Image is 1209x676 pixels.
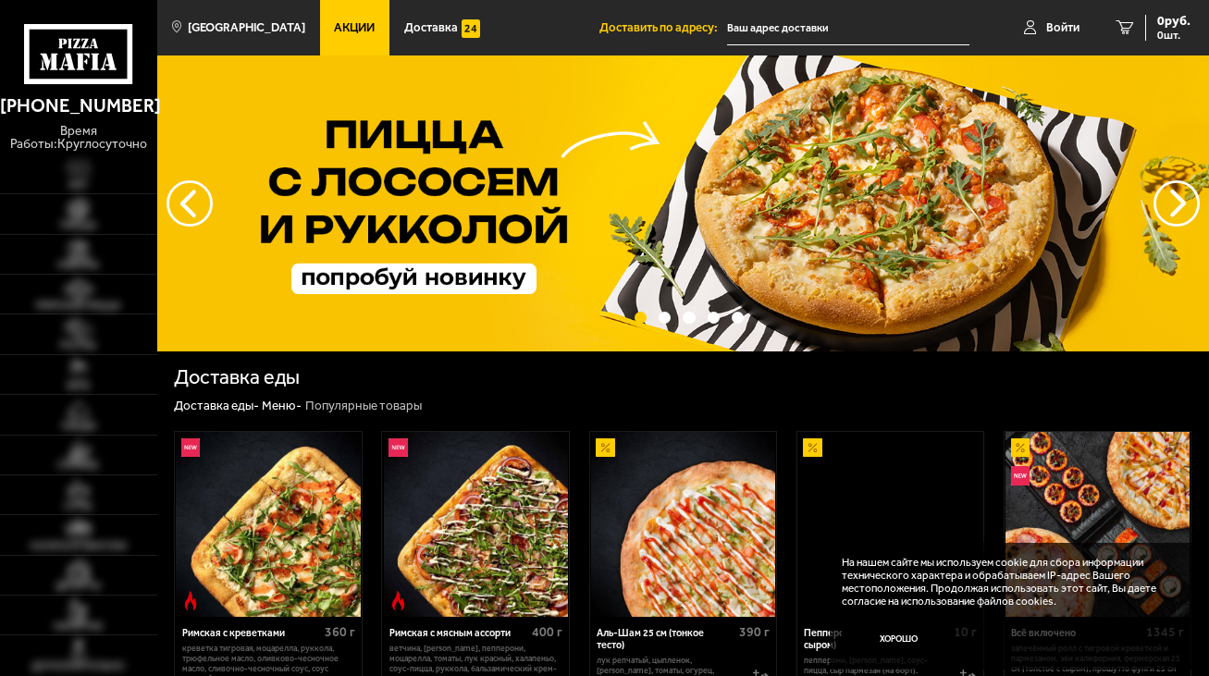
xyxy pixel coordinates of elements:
[389,438,407,457] img: Новинка
[175,432,362,616] a: НовинкаОстрое блюдоРимская с креветками
[1011,438,1030,457] img: Акционный
[389,627,527,639] div: Римская с мясным ассорти
[708,312,720,324] button: точки переключения
[739,624,770,640] span: 390 г
[683,312,695,324] button: точки переключения
[188,21,305,33] span: [GEOGRAPHIC_DATA]
[803,438,821,457] img: Акционный
[389,591,407,609] img: Острое блюдо
[262,398,302,412] a: Меню-
[462,19,480,38] img: 15daf4d41897b9f0e9f617042186c801.svg
[334,21,375,33] span: Акции
[404,21,458,33] span: Доставка
[1157,15,1190,28] span: 0 руб.
[659,312,671,324] button: точки переключения
[181,438,200,457] img: Новинка
[1011,466,1030,485] img: Новинка
[804,656,947,676] p: пепперони, [PERSON_NAME], соус-пицца, сыр пармезан (на борт).
[1005,432,1191,616] a: АкционныйНовинкаВсё включено
[596,438,614,457] img: Акционный
[1153,180,1200,227] button: предыдущий
[176,432,360,616] img: Римская с креветками
[325,624,355,640] span: 360 г
[1157,30,1190,41] span: 0 шт.
[167,180,213,227] button: следующий
[599,21,727,33] span: Доставить по адресу:
[842,556,1168,608] p: На нашем сайте мы используем cookie для сбора информации технического характера и обрабатываем IP...
[1005,432,1190,616] img: Всё включено
[174,368,300,388] h1: Доставка еды
[597,627,734,651] div: Аль-Шам 25 см (тонкое тесто)
[305,398,422,414] div: Популярные товары
[1046,21,1079,33] span: Войти
[182,627,320,639] div: Римская с креветками
[590,432,777,616] a: АкционныйАль-Шам 25 см (тонкое тесто)
[727,11,968,45] input: Ваш адрес доставки
[842,620,956,658] button: Хорошо
[732,312,744,324] button: точки переключения
[382,432,569,616] a: НовинкаОстрое блюдоРимская с мясным ассорти
[532,624,562,640] span: 400 г
[181,591,200,609] img: Острое блюдо
[591,432,775,616] img: Аль-Шам 25 см (тонкое тесто)
[797,432,984,616] a: АкционныйПепперони 25 см (толстое с сыром)
[804,627,942,651] div: Пепперони 25 см (толстое с сыром)
[384,432,568,616] img: Римская с мясным ассорти
[174,398,259,412] a: Доставка еды-
[635,312,647,324] button: точки переключения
